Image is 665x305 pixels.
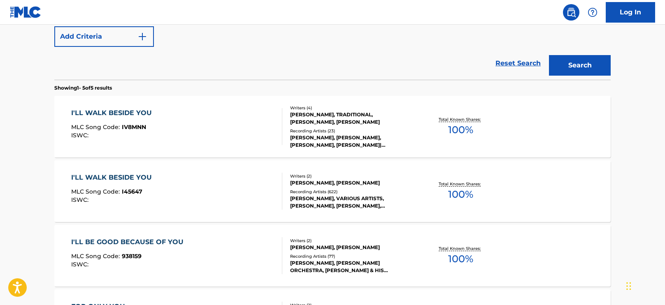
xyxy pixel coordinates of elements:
span: MLC Song Code : [71,188,122,195]
div: Writers ( 2 ) [290,238,414,244]
a: I'LL BE GOOD BECAUSE OF YOUMLC Song Code:938159ISWC:Writers (2)[PERSON_NAME], [PERSON_NAME]Record... [54,225,611,287]
div: Recording Artists ( 77 ) [290,253,414,259]
p: Total Known Shares: [439,181,483,187]
div: [PERSON_NAME], [PERSON_NAME] [290,244,414,251]
a: Public Search [563,4,579,21]
span: 938159 [122,252,142,260]
button: Search [549,55,611,76]
div: Recording Artists ( 23 ) [290,128,414,134]
span: ISWC : [71,132,91,139]
span: IV8MNN [122,123,146,131]
div: [PERSON_NAME], TRADITIONAL, [PERSON_NAME], [PERSON_NAME] [290,111,414,126]
a: I'LL WALK BESIDE YOUMLC Song Code:IV8MNNISWC:Writers (4)[PERSON_NAME], TRADITIONAL, [PERSON_NAME]... [54,96,611,157]
div: I'LL BE GOOD BECAUSE OF YOU [71,237,188,247]
div: Recording Artists ( 622 ) [290,189,414,195]
span: ISWC : [71,261,91,268]
div: [PERSON_NAME], [PERSON_NAME] ORCHESTRA, [PERSON_NAME] & HIS ORCHESTRA, [PERSON_NAME], [PERSON_NAM... [290,259,414,274]
div: Help [584,4,601,21]
span: ISWC : [71,196,91,203]
a: I'LL WALK BESIDE YOUMLC Song Code:I45647ISWC:Writers (2)[PERSON_NAME], [PERSON_NAME]Recording Art... [54,160,611,222]
div: I'LL WALK BESIDE YOU [71,108,156,118]
span: 100 % [448,122,473,137]
span: 100 % [448,252,473,266]
img: help [588,7,598,17]
p: Total Known Shares: [439,245,483,252]
iframe: Chat Widget [624,266,665,305]
a: Log In [606,2,655,23]
span: 100 % [448,187,473,202]
span: I45647 [122,188,142,195]
div: [PERSON_NAME], [PERSON_NAME] [290,179,414,187]
button: Add Criteria [54,26,154,47]
div: [PERSON_NAME], [PERSON_NAME], [PERSON_NAME], [PERSON_NAME]|[PERSON_NAME], [PERSON_NAME]|[PERSON_N... [290,134,414,149]
p: Total Known Shares: [439,116,483,122]
p: Showing 1 - 5 of 5 results [54,84,112,92]
a: Reset Search [491,54,545,72]
div: Writers ( 4 ) [290,105,414,111]
img: MLC Logo [10,6,42,18]
span: MLC Song Code : [71,252,122,260]
div: I'LL WALK BESIDE YOU [71,173,156,183]
div: Drag [626,274,631,298]
span: MLC Song Code : [71,123,122,131]
img: search [566,7,576,17]
div: Writers ( 2 ) [290,173,414,179]
div: [PERSON_NAME], VARIOUS ARTISTS, [PERSON_NAME], [PERSON_NAME], [PERSON_NAME], [PERSON_NAME], [PERS... [290,195,414,210]
img: 9d2ae6d4665cec9f34b9.svg [137,32,147,42]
